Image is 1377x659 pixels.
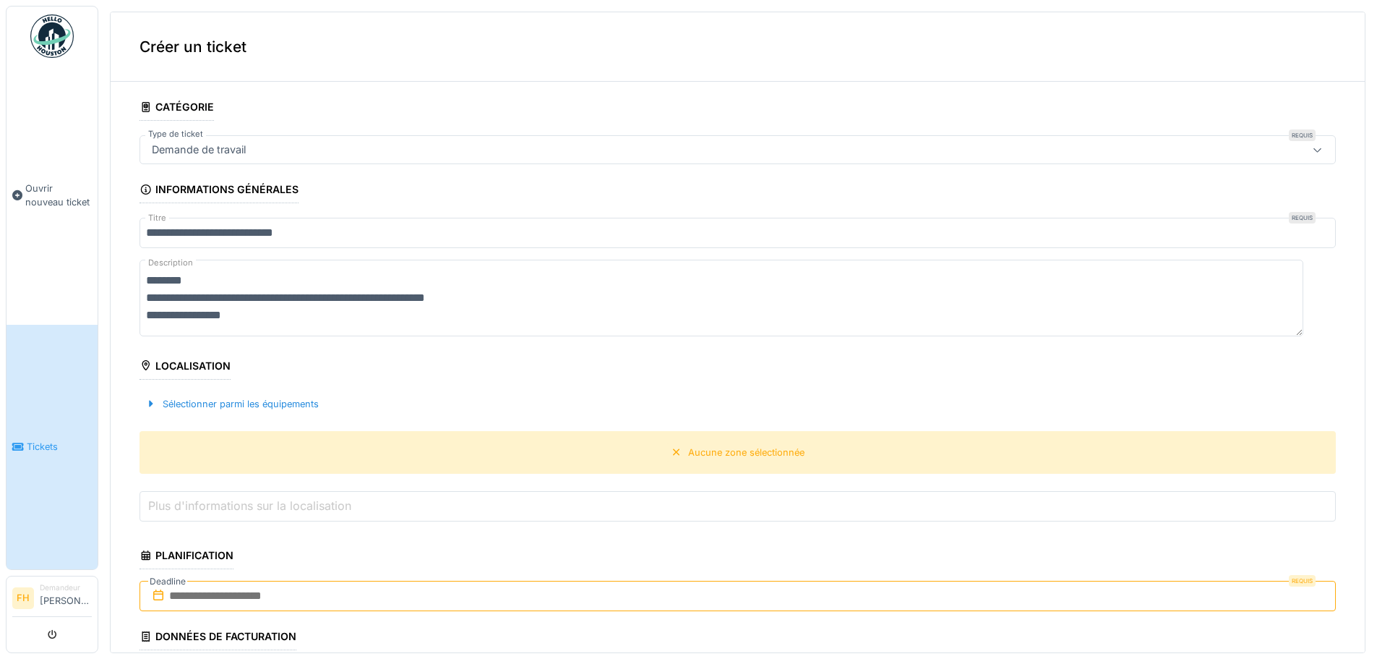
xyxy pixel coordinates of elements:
[1289,212,1316,224] div: Requis
[30,14,74,58] img: Badge_color-CXgf-gQk.svg
[111,12,1365,82] div: Créer un ticket
[12,582,92,617] a: FH Demandeur[PERSON_NAME]
[7,66,98,325] a: Ouvrir nouveau ticket
[140,96,214,121] div: Catégorie
[25,182,92,209] span: Ouvrir nouveau ticket
[140,626,296,650] div: Données de facturation
[12,587,34,609] li: FH
[140,355,231,380] div: Localisation
[27,440,92,454] span: Tickets
[7,325,98,570] a: Tickets
[145,212,169,224] label: Titre
[145,254,196,272] label: Description
[145,128,206,140] label: Type de ticket
[146,142,252,158] div: Demande de travail
[1289,575,1316,587] div: Requis
[140,179,299,203] div: Informations générales
[40,582,92,593] div: Demandeur
[148,574,187,590] label: Deadline
[140,545,233,569] div: Planification
[1289,129,1316,141] div: Requis
[40,582,92,613] li: [PERSON_NAME]
[145,497,354,514] label: Plus d'informations sur la localisation
[140,394,325,414] div: Sélectionner parmi les équipements
[688,446,805,459] div: Aucune zone sélectionnée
